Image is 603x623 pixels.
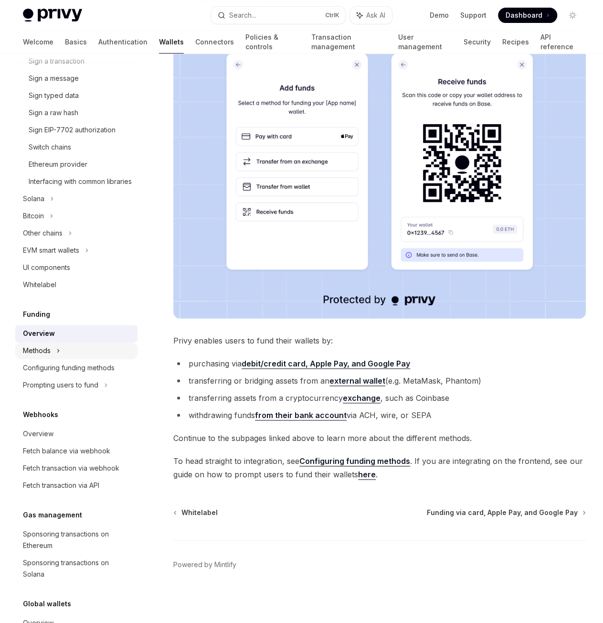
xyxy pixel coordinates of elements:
a: Sponsoring transactions on Ethereum [15,526,138,554]
div: Other chains [23,227,63,239]
a: Whitelabel [174,508,218,517]
a: User management [398,31,452,54]
a: Fetch transaction via webhook [15,460,138,477]
div: Sign typed data [29,90,79,101]
div: Switch chains [29,141,71,153]
div: Sign EIP-7702 authorization [29,124,116,136]
a: Fetch transaction via API [15,477,138,494]
a: Dashboard [498,8,557,23]
div: Interfacing with common libraries [29,176,132,187]
button: Search...CtrlK [211,7,345,24]
a: UI components [15,259,138,276]
div: Sign a message [29,73,79,84]
img: images/Funding.png [173,24,586,319]
a: Sign a raw hash [15,104,138,121]
a: Funding via card, Apple Pay, and Google Pay [427,508,585,517]
span: Ask AI [366,11,385,20]
a: Ethereum provider [15,156,138,173]
a: Configuring funding methods [299,456,410,466]
a: Welcome [23,31,53,54]
span: Privy enables users to fund their wallets by: [173,334,586,347]
div: Bitcoin [23,210,44,222]
h5: Global wallets [23,598,71,610]
div: Sign a raw hash [29,107,78,118]
div: Fetch balance via webhook [23,445,110,457]
h5: Gas management [23,509,82,521]
div: Search... [229,10,256,21]
a: Basics [65,31,87,54]
a: API reference [540,31,580,54]
span: Whitelabel [181,508,218,517]
div: Overview [23,328,55,339]
a: Demo [430,11,449,20]
a: Security [464,31,491,54]
a: Transaction management [311,31,387,54]
a: Wallets [159,31,184,54]
div: EVM smart wallets [23,245,79,256]
span: Ctrl K [325,11,339,19]
a: Recipes [502,31,529,54]
button: Toggle dark mode [565,8,580,23]
a: from their bank account [255,410,347,420]
span: To head straight to integration, see . If you are integrating on the frontend, see our guide on h... [173,454,586,481]
li: transferring assets from a cryptocurrency , such as Coinbase [173,391,586,405]
span: Continue to the subpages linked above to learn more about the different methods. [173,431,586,445]
div: Sponsoring transactions on Solana [23,557,132,580]
a: debit/credit card, Apple Pay, and Google Pay [242,359,410,369]
div: Fetch transaction via webhook [23,462,119,474]
a: external wallet [329,376,385,386]
h5: Webhooks [23,409,58,420]
a: Policies & controls [245,31,300,54]
strong: debit/credit card, Apple Pay, and Google Pay [242,359,410,368]
div: Sponsoring transactions on Ethereum [23,528,132,551]
button: Ask AI [350,7,392,24]
a: Sign a message [15,70,138,87]
a: Configuring funding methods [15,359,138,376]
div: Methods [23,345,51,356]
a: Overview [15,325,138,342]
span: Dashboard [506,11,542,20]
li: withdrawing funds via ACH, wire, or SEPA [173,408,586,422]
a: Interfacing with common libraries [15,173,138,190]
div: Configuring funding methods [23,362,115,374]
div: Fetch transaction via API [23,480,99,491]
div: UI components [23,262,70,273]
h5: Funding [23,309,50,320]
div: Ethereum provider [29,159,87,170]
a: Connectors [195,31,234,54]
div: Overview [23,428,53,440]
a: Overview [15,425,138,442]
a: Support [460,11,487,20]
div: Prompting users to fund [23,379,98,391]
img: light logo [23,9,82,22]
li: transferring or bridging assets from an (e.g. MetaMask, Phantom) [173,374,586,387]
a: Whitelabel [15,276,138,293]
a: here [358,470,376,480]
a: Sign typed data [15,87,138,104]
li: purchasing via [173,357,586,370]
span: Funding via card, Apple Pay, and Google Pay [427,508,578,517]
a: Authentication [98,31,148,54]
div: Whitelabel [23,279,56,290]
a: Powered by Mintlify [173,560,236,569]
a: Switch chains [15,139,138,156]
a: Fetch balance via webhook [15,442,138,460]
a: Sponsoring transactions on Solana [15,554,138,583]
a: exchange [343,393,381,403]
div: Solana [23,193,44,204]
a: Sign EIP-7702 authorization [15,121,138,139]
